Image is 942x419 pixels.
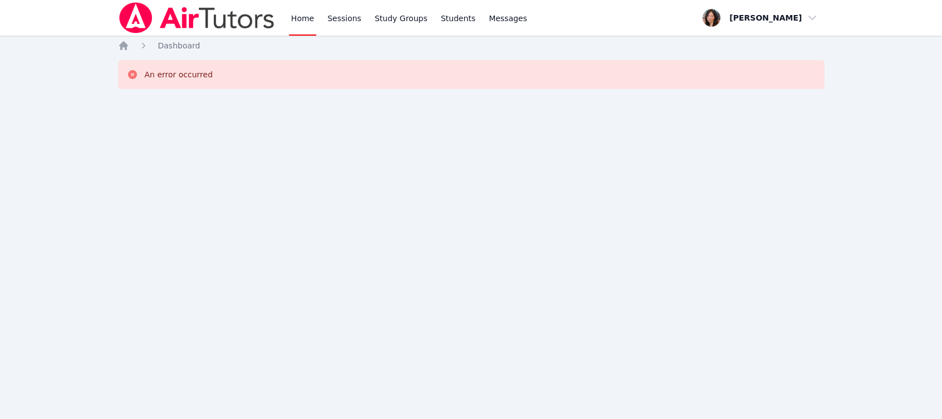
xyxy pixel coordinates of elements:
[158,41,200,50] span: Dashboard
[489,13,527,24] span: Messages
[118,40,825,51] nav: Breadcrumb
[158,40,200,51] a: Dashboard
[118,2,276,33] img: Air Tutors
[145,69,213,80] div: An error occurred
